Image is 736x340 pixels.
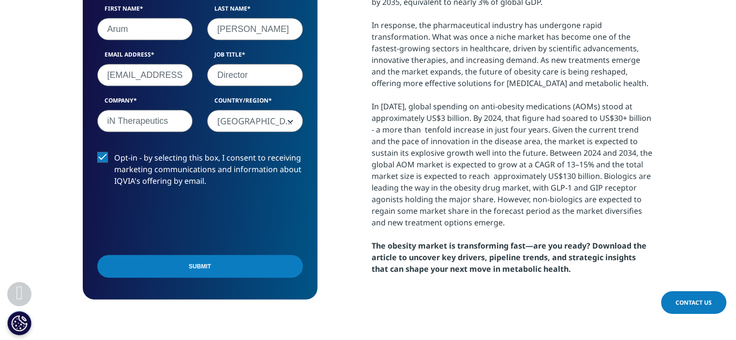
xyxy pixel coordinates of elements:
[207,96,303,110] label: Country/Region
[97,152,303,192] label: Opt-in - by selecting this box, I consent to receiving marketing communications and information a...
[207,110,303,132] span: South Korea
[207,50,303,64] label: Job Title
[372,240,646,274] strong: The obesity market is transforming fast—are you ready? Download the article to uncover key driver...
[676,298,712,307] span: Contact Us
[97,4,193,18] label: First Name
[661,291,726,314] a: Contact Us
[97,50,193,64] label: Email Address
[97,96,193,110] label: Company
[208,110,302,133] span: South Korea
[97,202,244,240] iframe: reCAPTCHA
[207,4,303,18] label: Last Name
[7,311,31,335] button: 쿠키 설정
[97,255,303,278] input: Submit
